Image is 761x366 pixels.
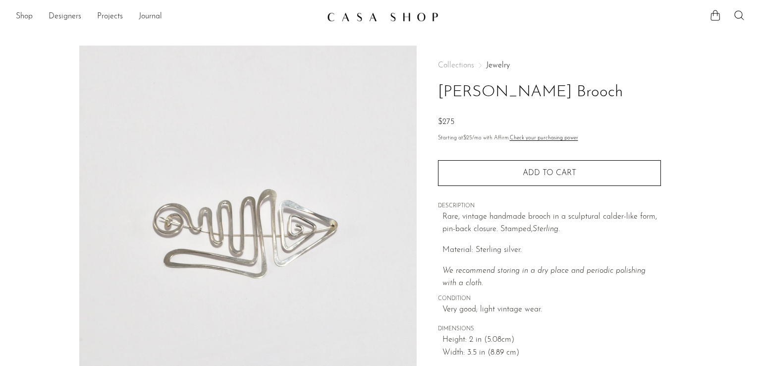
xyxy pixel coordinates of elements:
p: Rare, vintage handmade brooch in a sculptural calder-like form, pin-back closure. Stamped, [442,211,661,236]
span: DIMENSIONS [438,325,661,334]
button: Add to cart [438,160,661,186]
span: DESCRIPTION [438,202,661,211]
a: Projects [97,10,123,23]
p: Material: Sterling silver. [442,244,661,257]
nav: Breadcrumbs [438,61,661,69]
a: Shop [16,10,33,23]
h1: [PERSON_NAME] Brooch [438,80,661,105]
span: Add to cart [523,169,576,177]
a: Journal [139,10,162,23]
span: Width: 3.5 in (8.89 cm) [442,347,661,360]
span: CONDITION [438,295,661,304]
a: Designers [49,10,81,23]
span: Very good; light vintage wear. [442,304,661,316]
span: $25 [463,135,472,141]
span: Height: 2 in (5.08cm) [442,334,661,347]
a: Jewelry [486,61,510,69]
p: Starting at /mo with Affirm. [438,134,661,143]
i: We recommend storing in a dry place and periodic polishing with a cloth. [442,267,646,288]
em: Sterling. [533,225,560,233]
ul: NEW HEADER MENU [16,8,319,25]
span: Collections [438,61,474,69]
nav: Desktop navigation [16,8,319,25]
a: Check your purchasing power - Learn more about Affirm Financing (opens in modal) [510,135,578,141]
span: $275 [438,118,454,126]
